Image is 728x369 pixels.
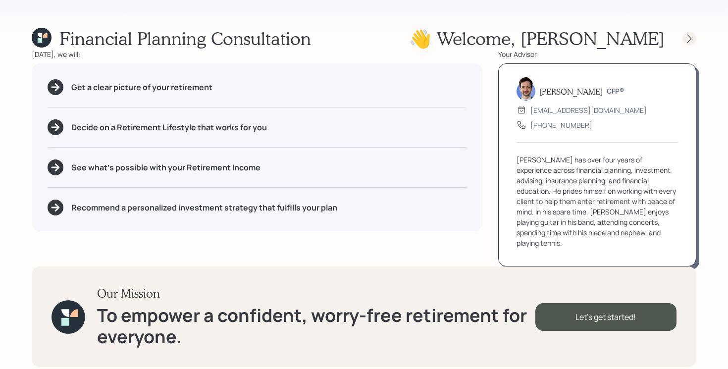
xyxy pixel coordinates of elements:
div: [DATE], we will: [32,49,482,59]
div: [EMAIL_ADDRESS][DOMAIN_NAME] [530,105,647,115]
h5: Decide on a Retirement Lifestyle that works for you [71,123,267,132]
h1: Financial Planning Consultation [59,28,311,49]
h5: See what's possible with your Retirement Income [71,163,260,172]
h1: 👋 Welcome , [PERSON_NAME] [409,28,665,49]
h5: Recommend a personalized investment strategy that fulfills your plan [71,203,337,212]
img: jonah-coleman-headshot.png [517,77,535,101]
div: [PHONE_NUMBER] [530,120,592,130]
h5: [PERSON_NAME] [539,87,603,96]
div: Your Advisor [498,49,696,59]
div: Let's get started! [535,303,676,331]
div: [PERSON_NAME] has over four years of experience across financial planning, investment advising, i... [517,155,678,248]
h6: CFP® [607,87,624,96]
h5: Get a clear picture of your retirement [71,83,212,92]
h3: Our Mission [97,286,535,301]
h1: To empower a confident, worry-free retirement for everyone. [97,305,535,347]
